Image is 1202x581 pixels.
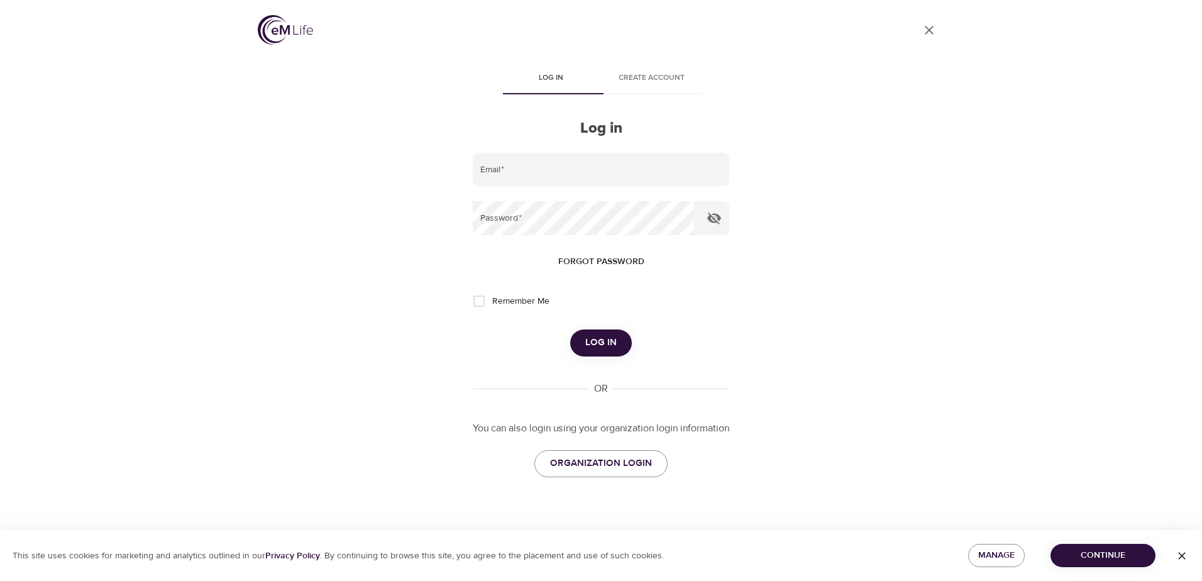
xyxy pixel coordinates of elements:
[473,119,729,138] h2: Log in
[492,295,549,308] span: Remember Me
[968,544,1025,567] button: Manage
[914,15,944,45] a: close
[553,250,649,274] button: Forgot password
[1061,548,1145,563] span: Continue
[473,64,729,94] div: disabled tabs example
[978,548,1015,563] span: Manage
[589,382,613,396] div: OR
[1050,544,1155,567] button: Continue
[609,72,694,85] span: Create account
[550,455,652,472] span: ORGANIZATION LOGIN
[585,335,617,351] span: Log in
[570,329,632,356] button: Log in
[258,15,313,45] img: logo
[473,421,729,436] p: You can also login using your organization login information
[508,72,593,85] span: Log in
[558,254,644,270] span: Forgot password
[534,450,668,477] a: ORGANIZATION LOGIN
[265,550,320,562] a: Privacy Policy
